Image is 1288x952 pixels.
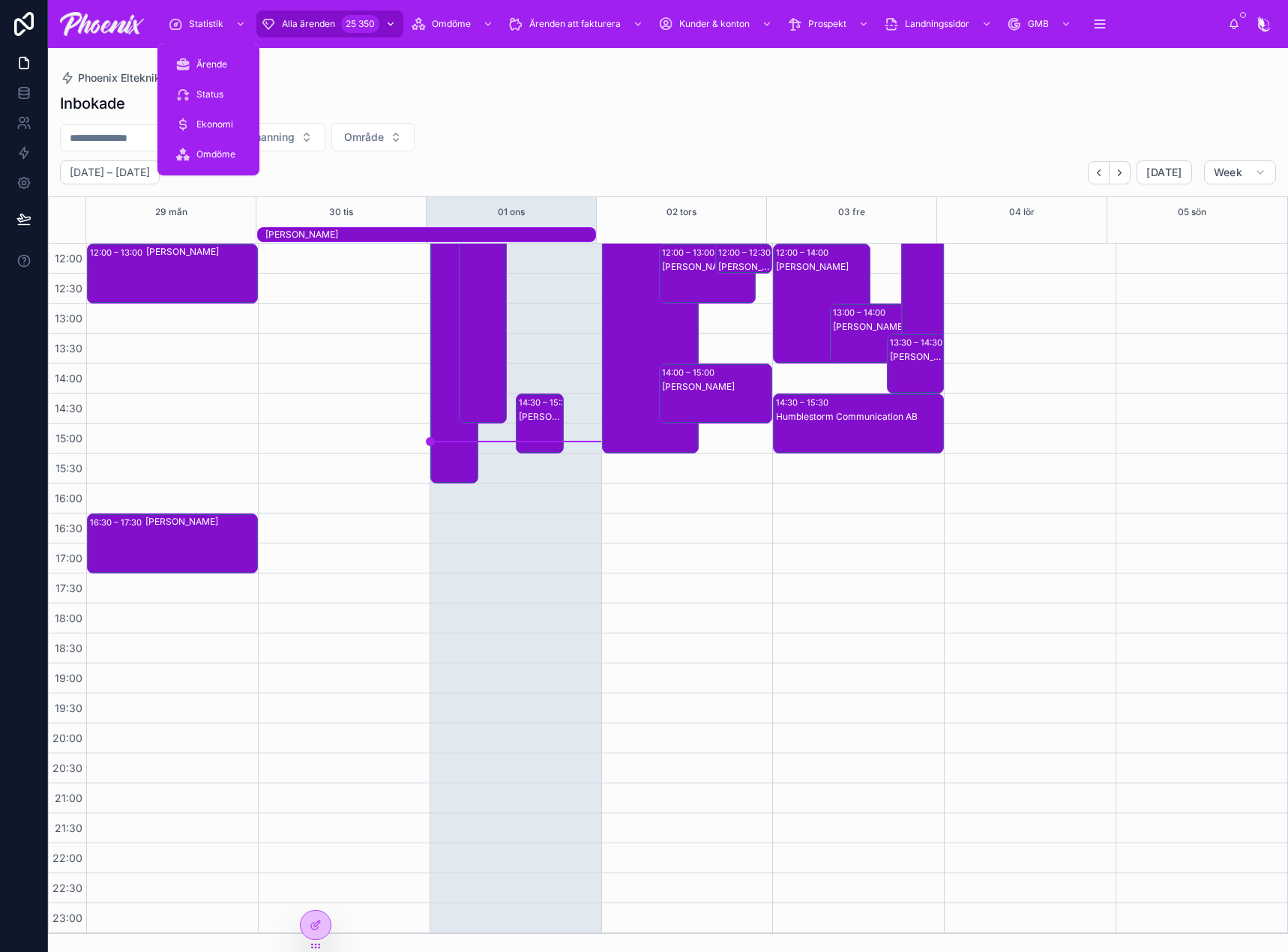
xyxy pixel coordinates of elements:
[406,10,501,37] a: Omdöme
[498,197,525,227] button: 01 ons
[890,335,946,350] div: 13:30 – 14:30
[890,351,942,363] div: [PERSON_NAME]
[1002,10,1079,37] a: GMB
[1009,197,1035,227] button: 04 lör
[1146,166,1182,179] span: [DATE]
[51,402,86,415] span: 14:30
[341,15,379,33] div: 25 350
[718,245,774,260] div: 12:00 – 12:30
[1137,160,1191,184] button: [DATE]
[256,10,403,37] a: Alla ärenden25 350
[60,12,144,36] img: App logo
[282,18,335,30] span: Alla ärenden
[155,197,187,227] button: 29 mån
[776,245,832,260] div: 12:00 – 14:00
[49,762,86,774] span: 20:30
[51,372,86,385] span: 14:00
[716,244,771,273] div: 12:00 – 12:30[PERSON_NAME]
[718,261,771,273] div: [PERSON_NAME]
[838,197,865,227] button: 03 fre
[331,123,415,151] button: Select Button
[519,411,563,423] div: [PERSON_NAME]
[166,81,250,108] a: Status
[51,252,86,265] span: 12:00
[1214,166,1242,179] span: Week
[52,462,86,475] span: 15:30
[166,141,250,168] a: Omdöme
[51,822,86,834] span: 21:30
[49,732,86,744] span: 20:00
[662,365,718,380] div: 14:00 – 15:00
[51,282,86,295] span: 12:30
[833,321,925,333] div: [PERSON_NAME]
[166,111,250,138] a: Ekonomi
[189,18,223,30] span: Statistik
[902,154,943,393] div: 10:30 – 14:30[PERSON_NAME]
[51,312,86,325] span: 13:00
[905,18,969,30] span: Landningssidor
[1178,197,1206,227] button: 05 sön
[660,364,772,423] div: 14:00 – 15:00[PERSON_NAME]
[49,882,86,894] span: 22:30
[504,10,651,37] a: Ärenden att fakturera
[145,516,256,528] div: [PERSON_NAME]
[78,70,160,85] span: Phoenix Elteknik
[156,7,1228,40] div: scrollable content
[329,197,353,227] button: 30 tis
[431,4,478,483] div: 08:00 – 16:00: Robin Lindholm
[1028,18,1049,30] span: GMB
[88,244,257,303] div: 12:00 – 13:00[PERSON_NAME]
[529,18,621,30] span: Ärenden att fakturera
[60,93,125,114] h1: Inbokade
[51,702,86,714] span: 19:30
[166,51,250,78] a: Ärende
[88,514,257,573] div: 16:30 – 17:30[PERSON_NAME]
[51,492,86,504] span: 16:00
[1110,161,1131,184] button: Next
[662,245,718,260] div: 12:00 – 13:00
[344,130,384,145] span: Område
[660,244,755,303] div: 12:00 – 13:00[PERSON_NAME]
[783,10,876,37] a: Prospekt
[51,522,86,534] span: 16:30
[196,58,227,70] span: Ärende
[51,672,86,684] span: 19:00
[833,305,889,320] div: 13:00 – 14:00
[51,642,86,654] span: 18:30
[146,246,256,258] div: [PERSON_NAME]
[654,10,780,37] a: Kunder & konton
[265,229,595,241] div: [PERSON_NAME]
[808,18,846,30] span: Prospekt
[662,261,754,273] div: [PERSON_NAME]
[49,852,86,864] span: 22:00
[776,395,832,410] div: 14:30 – 15:30
[662,381,771,393] div: [PERSON_NAME]
[196,88,223,100] span: Status
[265,228,595,241] div: Therése Malm
[666,197,696,227] button: 02 tors
[1204,160,1276,184] button: Week
[774,244,869,363] div: 12:00 – 14:00[PERSON_NAME]
[679,18,750,30] span: Kunder & konton
[831,304,926,363] div: 13:00 – 14:00[PERSON_NAME]
[196,118,233,130] span: Ekonomi
[517,394,564,453] div: 14:30 – 15:30[PERSON_NAME]
[879,10,999,37] a: Landningssidor
[519,395,575,410] div: 14:30 – 15:30
[70,165,150,180] h2: [DATE] – [DATE]
[196,148,235,160] span: Omdöme
[776,411,942,423] div: Humblestorm Communication AB
[51,342,86,355] span: 13:30
[774,394,943,453] div: 14:30 – 15:30Humblestorm Communication AB
[90,515,145,530] div: 16:30 – 17:30
[51,612,86,624] span: 18:00
[49,912,86,924] span: 23:00
[776,261,868,273] div: [PERSON_NAME]
[52,552,86,564] span: 17:00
